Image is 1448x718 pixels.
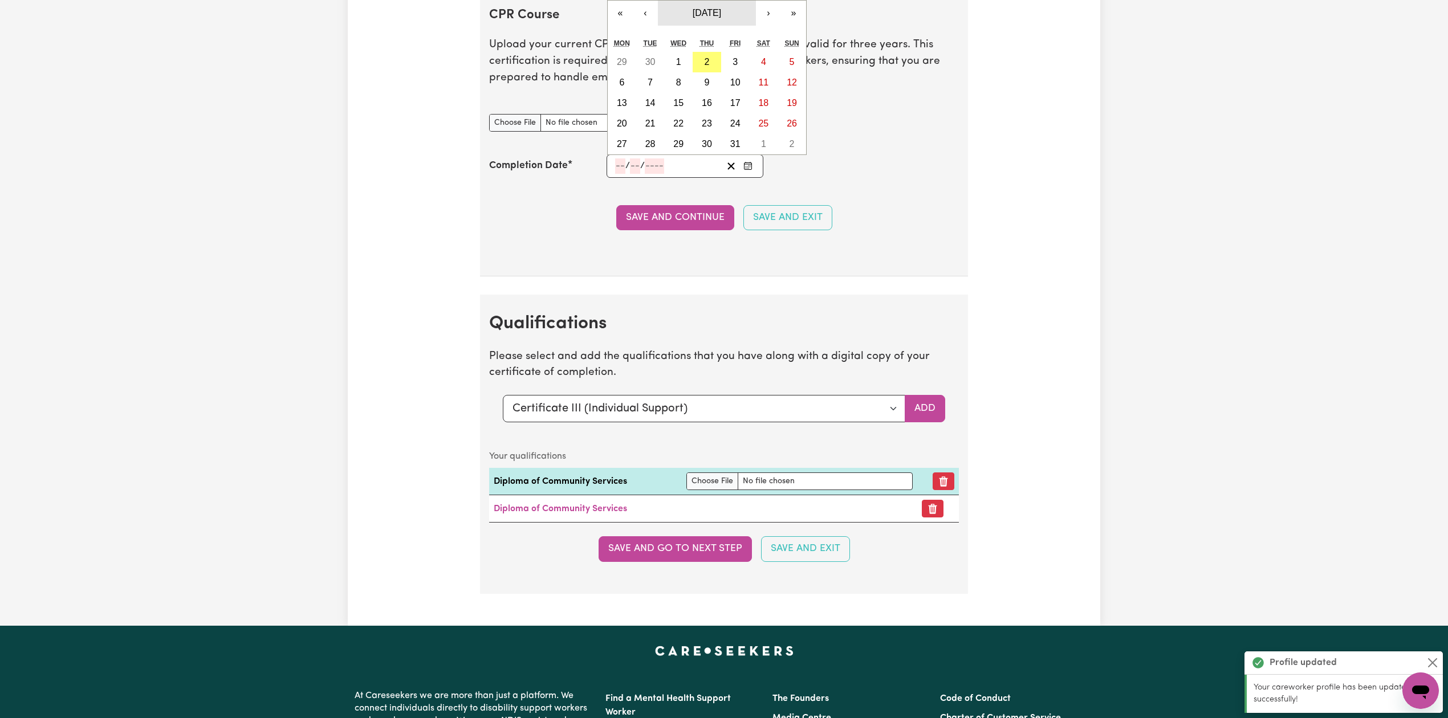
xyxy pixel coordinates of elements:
span: [DATE] [693,8,721,18]
abbr: October 21, 2025 [645,119,656,128]
abbr: Tuesday [644,39,657,47]
abbr: November 1, 2025 [761,139,766,149]
abbr: October 7, 2025 [648,77,653,87]
button: October 13, 2025 [608,93,636,113]
button: October 31, 2025 [721,134,750,154]
button: October 6, 2025 [608,72,636,93]
abbr: October 29, 2025 [673,139,684,149]
button: October 30, 2025 [693,134,721,154]
button: October 14, 2025 [636,93,665,113]
abbr: October 14, 2025 [645,98,656,108]
iframe: Button to launch messaging window [1402,672,1439,709]
a: Code of Conduct [940,694,1011,703]
button: October 2, 2025 [693,52,721,72]
button: October 5, 2025 [778,52,806,72]
abbr: Wednesday [670,39,686,47]
button: October 19, 2025 [778,93,806,113]
button: October 1, 2025 [664,52,693,72]
button: Save and Exit [761,536,850,561]
a: Find a Mental Health Support Worker [605,694,731,717]
abbr: October 19, 2025 [787,98,797,108]
button: October 10, 2025 [721,72,750,93]
abbr: October 26, 2025 [787,119,797,128]
abbr: November 2, 2025 [790,139,795,149]
abbr: Monday [614,39,630,47]
button: » [781,1,806,26]
input: -- [615,158,625,174]
button: October 9, 2025 [693,72,721,93]
button: September 29, 2025 [608,52,636,72]
caption: Your qualifications [489,445,959,468]
span: / [625,161,630,171]
button: Remove qualification [933,472,954,490]
a: The Founders [772,694,829,703]
abbr: October 12, 2025 [787,77,797,87]
button: [DATE] [658,1,756,26]
abbr: Saturday [757,39,770,47]
a: Diploma of Community Services [494,504,627,513]
button: Save and Continue [616,205,734,230]
button: › [756,1,781,26]
p: Your careworker profile has been updated successfully! [1254,682,1436,706]
abbr: October 17, 2025 [730,98,741,108]
button: Save and go to next step [599,536,752,561]
button: October 17, 2025 [721,93,750,113]
abbr: October 6, 2025 [619,77,624,87]
abbr: October 20, 2025 [617,119,627,128]
td: Diploma of Community Services [489,468,682,495]
abbr: Friday [730,39,741,47]
abbr: October 31, 2025 [730,139,741,149]
button: October 29, 2025 [664,134,693,154]
abbr: Thursday [700,39,714,47]
button: October 23, 2025 [693,113,721,134]
abbr: October 1, 2025 [676,57,681,67]
button: Clear date [722,158,740,174]
button: November 1, 2025 [750,134,778,154]
button: October 7, 2025 [636,72,665,93]
button: October 28, 2025 [636,134,665,154]
abbr: October 10, 2025 [730,77,741,87]
button: ‹ [633,1,658,26]
button: October 27, 2025 [608,134,636,154]
button: Enter the Completion Date of your CPR Course [740,158,756,174]
abbr: October 27, 2025 [617,139,627,149]
strong: Profile updated [1270,656,1337,670]
abbr: October 13, 2025 [617,98,627,108]
abbr: October 25, 2025 [758,119,768,128]
button: Save and Exit [743,205,832,230]
a: Careseekers home page [655,646,794,655]
button: October 12, 2025 [778,72,806,93]
abbr: October 3, 2025 [733,57,738,67]
abbr: October 22, 2025 [673,119,684,128]
button: October 18, 2025 [750,93,778,113]
abbr: October 9, 2025 [705,77,710,87]
button: October 25, 2025 [750,113,778,134]
abbr: October 5, 2025 [790,57,795,67]
h2: CPR Course [489,8,959,23]
button: October 8, 2025 [664,72,693,93]
abbr: September 29, 2025 [617,57,627,67]
button: Close [1426,656,1439,670]
abbr: September 30, 2025 [645,57,656,67]
abbr: October 18, 2025 [758,98,768,108]
h2: Qualifications [489,313,959,334]
p: Please select and add the qualifications that you have along with a digital copy of your certific... [489,349,959,382]
button: October 21, 2025 [636,113,665,134]
span: / [640,161,645,171]
button: October 22, 2025 [664,113,693,134]
abbr: October 28, 2025 [645,139,656,149]
button: October 26, 2025 [778,113,806,134]
button: « [608,1,633,26]
button: Add selected qualification [905,395,945,422]
input: ---- [645,158,664,174]
button: October 20, 2025 [608,113,636,134]
button: October 16, 2025 [693,93,721,113]
abbr: October 2, 2025 [705,57,710,67]
abbr: October 23, 2025 [702,119,712,128]
button: September 30, 2025 [636,52,665,72]
abbr: October 4, 2025 [761,57,766,67]
p: Upload your current CPR Course Certificate, which is typically valid for three years. This certif... [489,37,959,86]
button: October 11, 2025 [750,72,778,93]
abbr: October 15, 2025 [673,98,684,108]
button: October 3, 2025 [721,52,750,72]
